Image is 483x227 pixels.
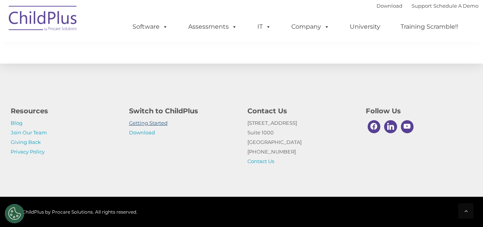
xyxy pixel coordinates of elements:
a: Privacy Policy [11,149,45,155]
h4: Follow Us [366,106,473,116]
a: Assessments [181,19,245,34]
font: | [376,3,478,9]
h4: Contact Us [247,106,354,116]
button: Cookies Settings [5,204,24,223]
a: Software [125,19,176,34]
img: ChildPlus by Procare Solutions [5,0,81,39]
a: Schedule A Demo [433,3,478,9]
a: Contact Us [247,158,274,164]
h4: Resources [11,106,118,116]
a: Support [412,3,432,9]
h4: Switch to ChildPlus [129,106,236,116]
a: Facebook [366,118,383,135]
a: IT [250,19,279,34]
a: Youtube [399,118,416,135]
a: Getting Started [129,120,168,126]
a: University [342,19,388,34]
a: Training Scramble!! [393,19,466,34]
a: Download [129,129,155,136]
a: Join Our Team [11,129,47,136]
a: Company [284,19,337,34]
a: Blog [11,120,23,126]
a: Linkedin [382,118,399,135]
a: Giving Back [11,139,41,145]
a: Download [376,3,402,9]
span: © 2025 ChildPlus by Procare Solutions. All rights reserved. [5,209,137,215]
span: Last name [106,51,129,56]
span: Phone number [106,82,139,88]
p: [STREET_ADDRESS] Suite 1000 [GEOGRAPHIC_DATA] [PHONE_NUMBER] [247,118,354,166]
